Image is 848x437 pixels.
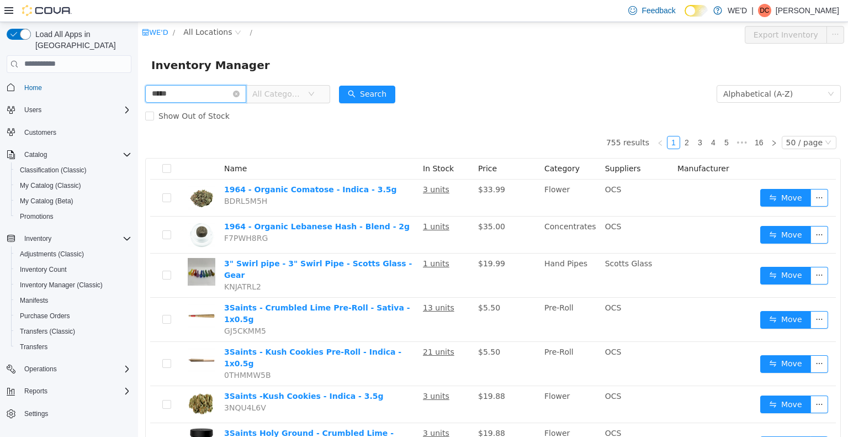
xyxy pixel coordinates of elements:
[529,114,542,127] li: 1
[20,103,131,117] span: Users
[776,4,839,17] p: [PERSON_NAME]
[20,327,75,336] span: Transfers (Classic)
[86,237,274,257] a: 3" Swirl pipe - 3" Swirl Pipe - Scotts Glass - Gear
[15,210,58,223] a: Promotions
[15,194,131,208] span: My Catalog (Beta)
[340,163,367,172] span: $33.99
[20,362,61,376] button: Operations
[402,364,463,401] td: Flower
[50,324,77,352] img: 3Saints - Kush Cookies Pre-Roll - Indica - 1x0.5g hero shot
[24,106,41,114] span: Users
[24,234,51,243] span: Inventory
[285,237,311,246] u: 1 units
[86,260,123,269] span: KNJATRL2
[11,262,136,277] button: Inventory Count
[20,212,54,221] span: Promotions
[15,210,131,223] span: Promotions
[24,409,48,418] span: Settings
[20,312,70,320] span: Purchase Orders
[622,245,673,262] button: icon: swapMove
[467,142,503,151] span: Suppliers
[24,128,56,137] span: Customers
[402,320,463,364] td: Pre-Roll
[86,370,246,378] a: 3Saints -Kush Cookies - Indica - 3.5g
[15,309,75,323] a: Purchase Orders
[20,148,51,161] button: Catalog
[86,381,128,390] span: 3NQU4L6V
[595,114,613,127] li: Next 5 Pages
[35,6,37,14] span: /
[11,277,136,293] button: Inventory Manager (Classic)
[4,6,30,14] a: icon: shopWE'D
[24,387,47,396] span: Reports
[728,4,747,17] p: WE'D
[15,325,79,338] a: Transfers (Classic)
[467,237,515,246] span: Scotts Glass
[402,231,463,276] td: Hand Pipes
[672,245,690,262] button: icon: ellipsis
[86,142,109,151] span: Name
[15,248,131,261] span: Adjustments (Classic)
[50,368,77,396] img: 3Saints -Kush Cookies - Indica - 3.5g hero shot
[556,114,568,127] a: 3
[595,114,613,127] span: •••
[690,69,696,76] i: icon: down
[170,69,177,76] i: icon: down
[16,89,96,98] span: Show Out of Stock
[622,373,673,391] button: icon: swapMove
[633,118,639,124] i: icon: right
[11,162,136,178] button: Classification (Classic)
[86,325,263,346] a: 3Saints - Kush Cookies Pre-Roll - Indica - 1x0.5g
[50,406,77,433] img: 3Saints Holy Ground - Crumbled Lime - Sativa - 3.5g hero shot
[15,340,52,354] a: Transfers
[20,125,131,139] span: Customers
[20,362,131,376] span: Operations
[340,142,359,151] span: Price
[15,340,131,354] span: Transfers
[340,325,362,334] span: $5.50
[672,333,690,351] button: icon: ellipsis
[622,167,673,185] button: icon: swapMove
[86,212,130,220] span: F7PWH8RG
[285,142,316,151] span: In Stock
[687,117,693,125] i: icon: down
[2,147,136,162] button: Catalog
[539,142,591,151] span: Manufacturer
[467,281,484,290] span: OCS
[201,64,257,81] button: icon: searchSearch
[2,231,136,246] button: Inventory
[20,281,103,289] span: Inventory Manager (Classic)
[15,194,78,208] a: My Catalog (Beta)
[467,200,484,209] span: OCS
[50,236,77,264] img: 3" Swirl pipe - 3" Swirl Pipe - Scotts Glass - Gear hero shot
[20,343,47,351] span: Transfers
[24,365,57,373] span: Operations
[13,34,139,52] span: Inventory Manager
[529,114,542,127] a: 1
[15,325,131,338] span: Transfers (Classic)
[569,114,582,127] li: 4
[15,179,86,192] a: My Catalog (Classic)
[751,4,754,17] p: |
[114,66,165,77] span: All Categories
[543,114,555,127] a: 2
[11,339,136,355] button: Transfers
[20,126,61,139] a: Customers
[2,124,136,140] button: Customers
[648,114,685,127] div: 50 / page
[15,179,131,192] span: My Catalog (Classic)
[629,114,643,127] li: Next Page
[112,6,114,14] span: /
[285,163,311,172] u: 3 units
[758,4,771,17] div: David Chu
[672,414,690,432] button: icon: ellipsis
[516,114,529,127] li: Previous Page
[607,4,689,22] button: Export Inventory
[86,175,129,183] span: BDRL5M5H
[622,289,673,307] button: icon: swapMove
[340,237,367,246] span: $19.99
[20,166,87,175] span: Classification (Classic)
[20,250,84,259] span: Adjustments (Classic)
[20,197,73,206] span: My Catalog (Beta)
[285,370,311,378] u: 3 units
